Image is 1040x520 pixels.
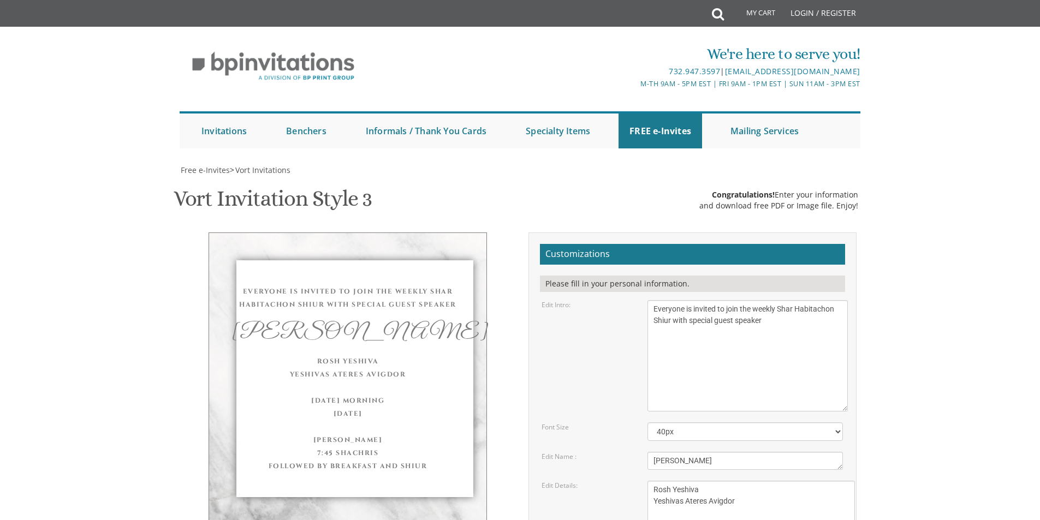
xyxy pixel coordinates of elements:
[231,355,465,473] div: Rosh Yeshiva Yeshivas Ateres Avigdor [DATE] Morning [DATE] [PERSON_NAME] 7:45 Shachris Followed b...
[234,165,290,175] a: Vort Invitations
[407,43,860,65] div: We're here to serve you!
[699,189,858,200] div: Enter your information
[669,66,720,76] a: 732.947.3597
[231,322,465,344] div: [PERSON_NAME]
[540,276,845,292] div: Please fill in your personal information.
[407,65,860,78] div: |
[619,113,702,148] a: FREE e-Invites
[647,300,848,411] textarea: With gratitude to Hashem We would like to invite you to The vort of our dear children
[407,78,860,89] div: M-Th 9am - 5pm EST | Fri 9am - 1pm EST | Sun 11am - 3pm EST
[725,66,860,76] a: [EMAIL_ADDRESS][DOMAIN_NAME]
[542,300,570,309] label: Edit Intro:
[542,452,577,461] label: Edit Name :
[720,113,810,148] a: Mailing Services
[972,452,1040,504] iframe: chat widget
[235,165,290,175] span: Vort Invitations
[515,113,601,148] a: Specialty Items
[231,285,465,311] div: Everyone is invited to join the weekly Shar Habitachon Shiur with special guest speaker
[191,113,258,148] a: Invitations
[542,481,578,490] label: Edit Details:
[712,189,775,200] span: Congratulations!
[647,452,843,470] textarea: Eliezer & Baila
[174,187,372,219] h1: Vort Invitation Style 3
[180,44,367,89] img: BP Invitation Loft
[699,200,858,211] div: and download free PDF or Image file. Enjoy!
[181,165,230,175] span: Free e-Invites
[180,165,230,175] a: Free e-Invites
[230,165,290,175] span: >
[540,244,845,265] h2: Customizations
[723,1,783,28] a: My Cart
[355,113,497,148] a: Informals / Thank You Cards
[542,422,569,432] label: Font Size
[275,113,337,148] a: Benchers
